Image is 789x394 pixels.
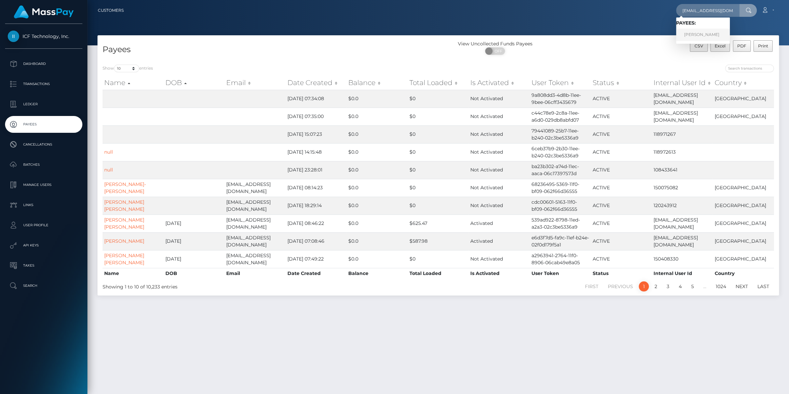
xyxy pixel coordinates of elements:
[5,33,82,39] span: ICF Technology, Inc.
[164,76,225,89] th: DOB: activate to sort column descending
[591,268,652,279] th: Status
[530,197,591,214] td: cdc00601-5163-11f0-bf09-062f66d36555
[408,268,469,279] th: Total Loaded
[286,76,347,89] th: Date Created: activate to sort column ascending
[652,161,713,179] td: 108433641
[347,197,408,214] td: $0.0
[8,180,80,190] p: Manage Users
[103,44,433,55] h4: Payees
[713,214,774,232] td: [GEOGRAPHIC_DATA]
[104,181,146,194] a: [PERSON_NAME]-[PERSON_NAME]
[408,161,469,179] td: $0
[5,277,82,294] a: Search
[652,125,713,143] td: 118971267
[713,268,774,279] th: Country
[408,90,469,108] td: $0
[98,3,124,17] a: Customers
[713,90,774,108] td: [GEOGRAPHIC_DATA]
[652,250,713,268] td: 150408330
[5,76,82,92] a: Transactions
[286,143,347,161] td: [DATE] 14:15:48
[591,161,652,179] td: ACTIVE
[225,250,286,268] td: [EMAIL_ADDRESS][DOMAIN_NAME]
[733,40,751,52] button: PDF
[286,161,347,179] td: [DATE] 23:28:01
[8,160,80,170] p: Batches
[103,281,377,290] div: Showing 1 to 10 of 10,233 entries
[713,76,774,89] th: Country: activate to sort column ascending
[652,76,713,89] th: Internal User Id: activate to sort column ascending
[103,268,164,279] th: Name
[469,179,530,197] td: Not Activated
[530,268,591,279] th: User Token
[737,43,746,48] span: PDF
[489,47,506,55] span: OFF
[225,197,286,214] td: [EMAIL_ADDRESS][DOMAIN_NAME]
[8,281,80,291] p: Search
[164,232,225,250] td: [DATE]
[530,161,591,179] td: ba23b302-a74d-11ec-aaca-06c17397573d
[347,90,408,108] td: $0.0
[225,76,286,89] th: Email: activate to sort column ascending
[652,90,713,108] td: [EMAIL_ADDRESS][DOMAIN_NAME]
[469,161,530,179] td: Not Activated
[591,76,652,89] th: Status: activate to sort column ascending
[286,250,347,268] td: [DATE] 07:49:22
[713,179,774,197] td: [GEOGRAPHIC_DATA]
[225,214,286,232] td: [EMAIL_ADDRESS][DOMAIN_NAME]
[713,250,774,268] td: [GEOGRAPHIC_DATA]
[663,281,673,291] a: 3
[676,20,730,26] h6: Payees:
[5,197,82,213] a: Links
[8,261,80,271] p: Taxes
[347,232,408,250] td: $0.0
[530,232,591,250] td: e6d3f7d5-fa9c-11ef-b24e-02f0d179f5a1
[710,40,730,52] button: Excel
[8,99,80,109] p: Ledger
[286,179,347,197] td: [DATE] 08:14:23
[8,31,19,42] img: ICF Technology, Inc.
[408,214,469,232] td: $625.47
[530,250,591,268] td: a2963941-2764-11f0-8906-06cab49e8a05
[591,108,652,125] td: ACTIVE
[164,214,225,232] td: [DATE]
[5,116,82,133] a: Payees
[8,240,80,250] p: API Keys
[591,250,652,268] td: ACTIVE
[530,108,591,125] td: c44c78e9-2c8a-11ee-a6d0-029db8abfd07
[347,76,408,89] th: Balance: activate to sort column ascending
[652,143,713,161] td: 118972613
[652,232,713,250] td: [EMAIL_ADDRESS][DOMAIN_NAME]
[103,65,153,72] label: Show entries
[469,143,530,161] td: Not Activated
[676,29,730,41] a: [PERSON_NAME]
[530,76,591,89] th: User Token: activate to sort column ascending
[347,143,408,161] td: $0.0
[8,79,80,89] p: Transactions
[225,179,286,197] td: [EMAIL_ADDRESS][DOMAIN_NAME]
[591,214,652,232] td: ACTIVE
[286,90,347,108] td: [DATE] 07:34:08
[652,108,713,125] td: [EMAIL_ADDRESS][DOMAIN_NAME]
[687,281,698,291] a: 5
[8,59,80,69] p: Dashboard
[8,200,80,210] p: Links
[8,220,80,230] p: User Profile
[530,214,591,232] td: 539ad922-8798-11ed-a2a3-02c3be5336a9
[104,199,144,212] a: [PERSON_NAME] [PERSON_NAME]
[104,149,113,155] a: null
[652,179,713,197] td: 150075082
[104,252,144,266] a: [PERSON_NAME] [PERSON_NAME]
[713,108,774,125] td: [GEOGRAPHIC_DATA]
[469,197,530,214] td: Not Activated
[286,125,347,143] td: [DATE] 15:07:23
[715,43,725,48] span: Excel
[530,90,591,108] td: 9a808dd3-4d8b-11ee-9bee-06cff3435679
[5,136,82,153] a: Cancellations
[5,156,82,173] a: Batches
[652,214,713,232] td: [EMAIL_ADDRESS][DOMAIN_NAME]
[8,140,80,150] p: Cancellations
[14,5,74,18] img: MassPay Logo
[652,197,713,214] td: 120243912
[347,214,408,232] td: $0.0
